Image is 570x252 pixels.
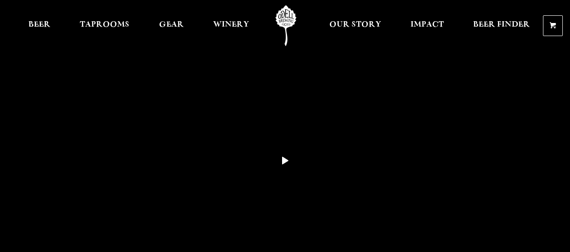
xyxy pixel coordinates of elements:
[153,5,190,46] a: Gear
[410,21,444,28] span: Impact
[329,21,381,28] span: Our Story
[269,5,303,46] a: Odell Home
[467,5,536,46] a: Beer Finder
[74,5,135,46] a: Taprooms
[159,21,184,28] span: Gear
[28,21,50,28] span: Beer
[207,5,255,46] a: Winery
[405,5,450,46] a: Impact
[473,21,530,28] span: Beer Finder
[213,21,249,28] span: Winery
[23,5,56,46] a: Beer
[80,21,129,28] span: Taprooms
[324,5,387,46] a: Our Story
